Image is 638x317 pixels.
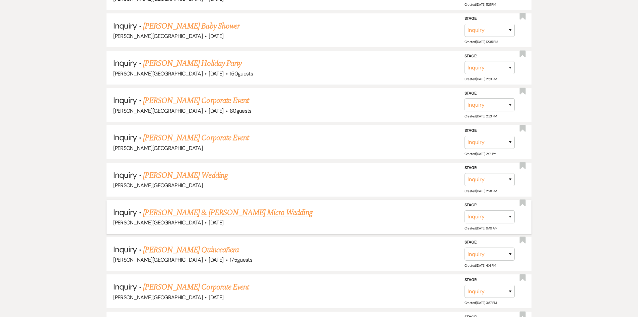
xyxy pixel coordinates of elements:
[465,164,515,172] label: Stage:
[209,256,223,263] span: [DATE]
[113,95,137,105] span: Inquiry
[465,77,497,81] span: Created: [DATE] 2:53 PM
[143,169,228,181] a: [PERSON_NAME] Wedding
[113,219,203,226] span: [PERSON_NAME][GEOGRAPHIC_DATA]
[209,294,223,301] span: [DATE]
[465,151,496,156] span: Created: [DATE] 2:01 PM
[113,132,137,143] span: Inquiry
[113,107,203,114] span: [PERSON_NAME][GEOGRAPHIC_DATA]
[209,33,223,40] span: [DATE]
[113,294,203,301] span: [PERSON_NAME][GEOGRAPHIC_DATA]
[465,127,515,135] label: Stage:
[113,256,203,263] span: [PERSON_NAME][GEOGRAPHIC_DATA]
[465,114,497,118] span: Created: [DATE] 2:33 PM
[465,202,515,209] label: Stage:
[113,145,203,152] span: [PERSON_NAME][GEOGRAPHIC_DATA]
[143,57,241,69] a: [PERSON_NAME] Holiday Party
[113,170,137,180] span: Inquiry
[113,70,203,77] span: [PERSON_NAME][GEOGRAPHIC_DATA]
[465,189,497,193] span: Created: [DATE] 2:28 PM
[143,95,249,107] a: [PERSON_NAME] Corporate Event
[209,70,223,77] span: [DATE]
[143,281,249,293] a: [PERSON_NAME] Corporate Event
[143,20,239,32] a: [PERSON_NAME] Baby Shower
[113,244,137,255] span: Inquiry
[143,132,249,144] a: [PERSON_NAME] Corporate Event
[143,207,312,219] a: [PERSON_NAME] & [PERSON_NAME] Micro Wedding
[465,40,498,44] span: Created: [DATE] 12:35 PM
[230,107,252,114] span: 80 guests
[465,226,497,230] span: Created: [DATE] 9:49 AM
[113,281,137,292] span: Inquiry
[465,15,515,22] label: Stage:
[465,276,515,284] label: Stage:
[113,58,137,68] span: Inquiry
[465,52,515,60] label: Stage:
[113,33,203,40] span: [PERSON_NAME][GEOGRAPHIC_DATA]
[465,2,496,7] span: Created: [DATE] 11:31 PM
[465,263,496,268] span: Created: [DATE] 4:14 PM
[465,239,515,246] label: Stage:
[230,70,253,77] span: 150 guests
[209,107,223,114] span: [DATE]
[113,207,137,217] span: Inquiry
[113,182,203,189] span: [PERSON_NAME][GEOGRAPHIC_DATA]
[143,244,239,256] a: [PERSON_NAME] Quinceañera
[230,256,252,263] span: 175 guests
[209,219,223,226] span: [DATE]
[465,301,497,305] span: Created: [DATE] 3:37 PM
[113,20,137,31] span: Inquiry
[465,90,515,97] label: Stage:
